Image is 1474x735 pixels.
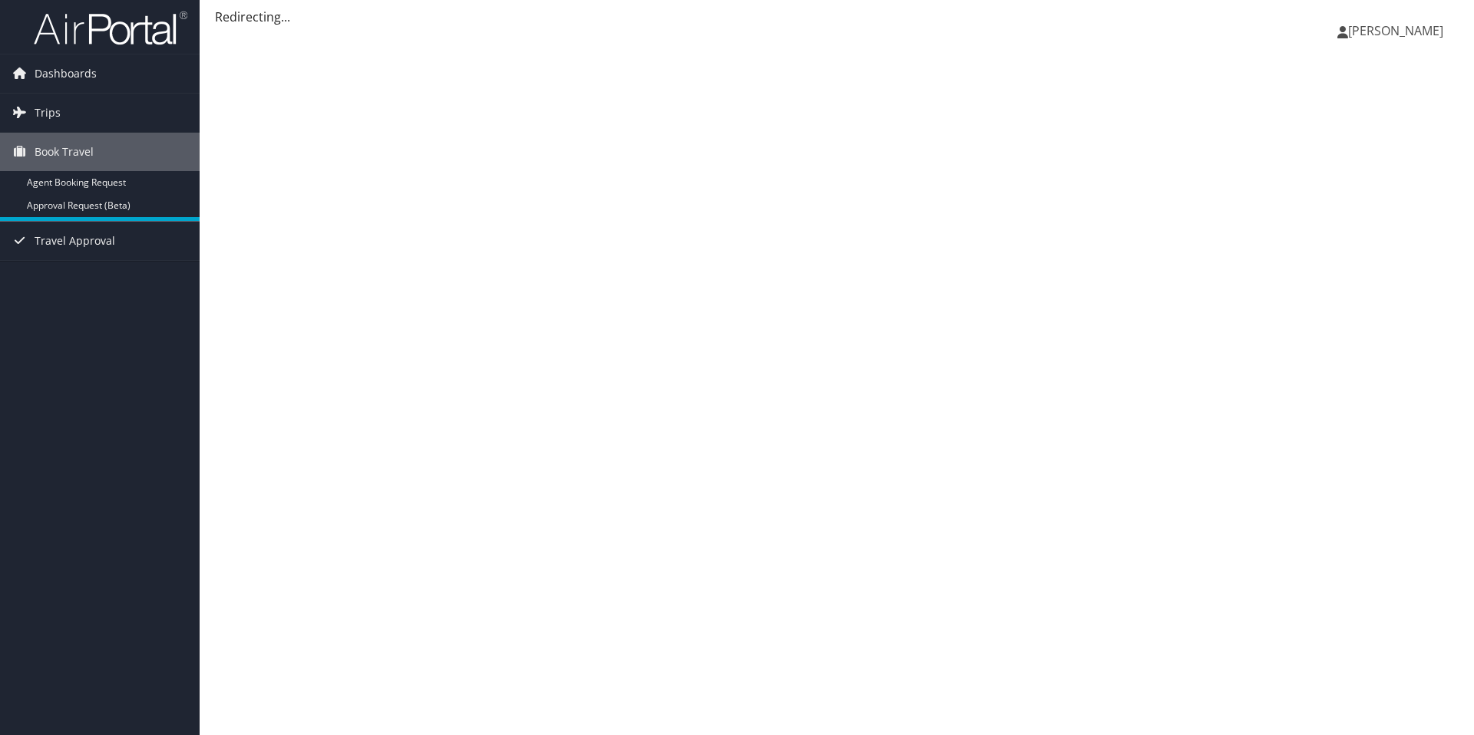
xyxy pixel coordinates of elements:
[215,8,1459,26] div: Redirecting...
[35,133,94,171] span: Book Travel
[35,94,61,132] span: Trips
[34,10,187,46] img: airportal-logo.png
[1348,22,1443,39] span: [PERSON_NAME]
[35,222,115,260] span: Travel Approval
[1337,8,1459,54] a: [PERSON_NAME]
[35,54,97,93] span: Dashboards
